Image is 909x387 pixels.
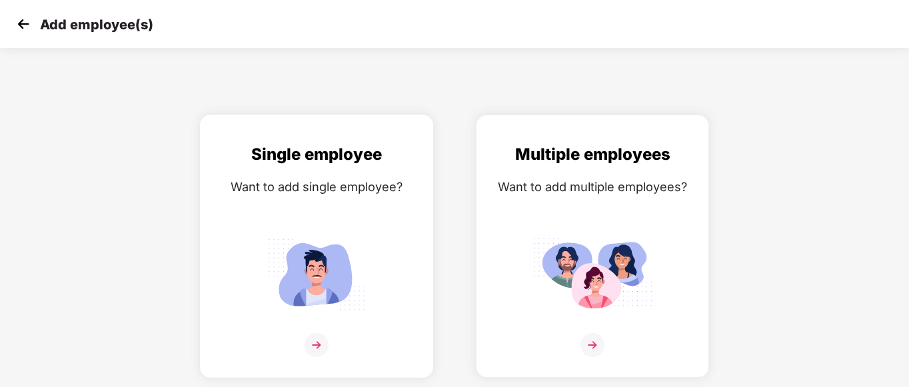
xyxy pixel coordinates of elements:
[214,142,419,167] div: Single employee
[40,17,153,33] p: Add employee(s)
[305,333,329,357] img: svg+xml;base64,PHN2ZyB4bWxucz0iaHR0cDovL3d3dy53My5vcmcvMjAwMC9zdmciIHdpZHRoPSIzNiIgaGVpZ2h0PSIzNi...
[490,142,695,167] div: Multiple employees
[257,232,377,316] img: svg+xml;base64,PHN2ZyB4bWxucz0iaHR0cDovL3d3dy53My5vcmcvMjAwMC9zdmciIGlkPSJTaW5nbGVfZW1wbG95ZWUiIH...
[532,232,652,316] img: svg+xml;base64,PHN2ZyB4bWxucz0iaHR0cDovL3d3dy53My5vcmcvMjAwMC9zdmciIGlkPSJNdWx0aXBsZV9lbXBsb3llZS...
[214,177,419,196] div: Want to add single employee?
[13,14,33,34] img: svg+xml;base64,PHN2ZyB4bWxucz0iaHR0cDovL3d3dy53My5vcmcvMjAwMC9zdmciIHdpZHRoPSIzMCIgaGVpZ2h0PSIzMC...
[580,333,604,357] img: svg+xml;base64,PHN2ZyB4bWxucz0iaHR0cDovL3d3dy53My5vcmcvMjAwMC9zdmciIHdpZHRoPSIzNiIgaGVpZ2h0PSIzNi...
[490,177,695,196] div: Want to add multiple employees?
